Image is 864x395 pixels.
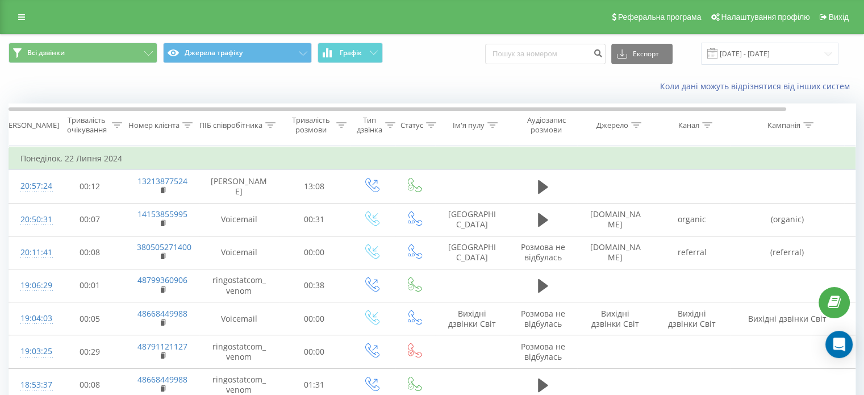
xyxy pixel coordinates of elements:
td: 00:29 [55,335,126,368]
button: Джерела трафіку [163,43,312,63]
button: Експорт [611,44,673,64]
div: Open Intercom Messenger [825,331,853,358]
td: Вихідні дзвінки Світ [654,302,731,335]
a: 48799360906 [137,275,187,285]
td: (organic) [731,203,844,236]
td: Вихідні дзвінки Світ [577,302,654,335]
div: 19:03:25 [20,340,43,363]
div: 20:57:24 [20,175,43,197]
td: ringostatcom_venom [199,269,279,302]
span: Вихід [829,13,849,22]
a: 13213877524 [137,176,187,186]
div: Джерело [596,120,628,130]
div: Кампанія [767,120,800,130]
a: 14153855995 [137,209,187,219]
td: (referral) [731,236,844,269]
td: 00:00 [279,335,350,368]
span: Розмова не відбулась [521,341,565,362]
div: Тип дзвінка [357,115,382,135]
a: Коли дані можуть відрізнятися вiд інших систем [660,81,855,92]
td: referral [654,236,731,269]
span: Реферальна програма [618,13,702,22]
a: 48668449988 [137,374,187,385]
div: Тривалість очікування [64,115,109,135]
td: 00:05 [55,302,126,335]
div: Канал [678,120,699,130]
td: 13:08 [279,170,350,203]
td: ringostatcom_venom [199,335,279,368]
span: Графік [340,49,362,57]
td: Вихідні дзвінки Світ [731,302,844,335]
div: 19:06:29 [20,275,43,297]
div: 20:11:41 [20,242,43,264]
div: Статус [400,120,423,130]
div: Аудіозапис розмови [519,115,574,135]
td: 00:31 [279,203,350,236]
td: [GEOGRAPHIC_DATA] [435,203,509,236]
a: 380505271400 [137,242,191,252]
a: 48791121127 [137,341,187,352]
span: Розмова не відбулась [521,308,565,329]
button: Графік [318,43,383,63]
td: organic [654,203,731,236]
div: [PERSON_NAME] [2,120,59,130]
input: Пошук за номером [485,44,606,64]
td: [PERSON_NAME] [199,170,279,203]
td: 00:12 [55,170,126,203]
div: Тривалість розмови [289,115,333,135]
td: Вихідні дзвінки Світ [435,302,509,335]
button: Всі дзвінки [9,43,157,63]
td: [GEOGRAPHIC_DATA] [435,236,509,269]
td: Voicemail [199,203,279,236]
span: Розмова не відбулась [521,242,565,263]
span: Всі дзвінки [27,48,65,57]
div: Номер клієнта [128,120,180,130]
td: 00:07 [55,203,126,236]
div: 20:50:31 [20,209,43,231]
div: 19:04:03 [20,307,43,330]
td: 00:01 [55,269,126,302]
td: 00:08 [55,236,126,269]
td: 00:00 [279,236,350,269]
td: 00:38 [279,269,350,302]
a: 48668449988 [137,308,187,319]
td: 00:00 [279,302,350,335]
div: Ім'я пулу [453,120,485,130]
span: Налаштування профілю [721,13,809,22]
td: [DOMAIN_NAME] [577,203,654,236]
div: ПІБ співробітника [199,120,262,130]
td: [DOMAIN_NAME] [577,236,654,269]
td: Voicemail [199,302,279,335]
td: Voicemail [199,236,279,269]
